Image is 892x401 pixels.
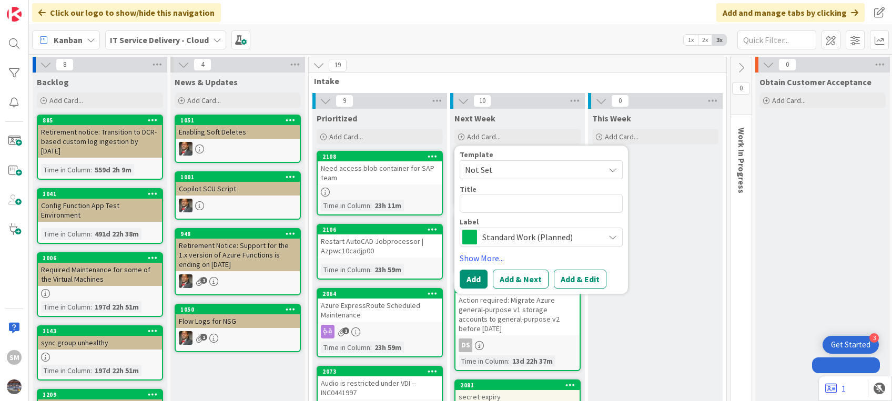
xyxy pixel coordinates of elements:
[869,333,879,343] div: 3
[321,342,370,353] div: Time in Column
[455,381,580,390] div: 2081
[38,189,162,222] div: 1041Config Function App Test Environment
[38,253,162,286] div: 1006Required Maintenance for some of the Virtual Machines
[90,228,92,240] span: :
[43,391,162,398] div: 1209
[318,299,442,322] div: Azure ExpressRoute Scheduled Maintenance
[54,34,83,46] span: Kanban
[176,182,300,196] div: Copilot SCU Script
[459,355,508,367] div: Time in Column
[92,365,141,376] div: 197d 22h 51m
[43,327,162,335] div: 1143
[38,390,162,399] div: 1209
[465,163,596,177] span: Not Set
[41,301,90,313] div: Time in Column
[759,77,871,87] span: Obtain Customer Acceptance
[321,200,370,211] div: Time in Column
[176,172,300,182] div: 1001
[38,263,162,286] div: Required Maintenance for some of the Virtual Machines
[176,142,300,156] div: DP
[32,3,221,22] div: Click our logo to show/hide this navigation
[831,340,870,350] div: Get Started
[38,116,162,158] div: 885Retirement notice: Transition to DCR-based custom log ingestion by [DATE]
[322,226,442,233] div: 2106
[372,342,404,353] div: 23h 59m
[318,225,442,234] div: 2106
[43,190,162,198] div: 1041
[38,125,162,158] div: Retirement notice: Transition to DCR-based custom log ingestion by [DATE]
[605,132,638,141] span: Add Card...
[176,125,300,139] div: Enabling Soft Deletes
[180,173,300,181] div: 1001
[179,274,192,288] img: DP
[176,199,300,212] div: DP
[778,58,796,71] span: 0
[510,355,555,367] div: 13d 22h 37m
[460,184,477,194] label: Title
[176,314,300,328] div: Flow Logs for NSG
[38,116,162,125] div: 885
[554,270,606,289] button: Add & Edit
[455,284,580,335] div: 2082Action required: Migrate Azure general-purpose v1 storage accounts to general-purpose v2 befo...
[90,164,92,176] span: :
[7,379,22,394] img: avatar
[38,326,162,336] div: 1143
[823,336,879,354] div: Open Get Started checklist, remaining modules: 3
[38,189,162,199] div: 1041
[318,152,442,161] div: 2108
[372,264,404,275] div: 23h 59m
[329,59,347,71] span: 19
[460,252,623,264] a: Show More...
[318,289,442,322] div: 2064Azure ExpressRoute Scheduled Maintenance
[38,336,162,349] div: sync group unhealthy
[454,113,495,124] span: Next Week
[176,274,300,288] div: DP
[611,95,629,107] span: 0
[329,132,363,141] span: Add Card...
[187,96,221,105] span: Add Card...
[92,164,134,176] div: 559d 2h 9m
[176,116,300,125] div: 1051
[90,365,92,376] span: :
[180,230,300,238] div: 948
[482,230,599,244] span: Standard Work (Planned)
[772,96,806,105] span: Add Card...
[459,338,472,352] div: DS
[455,293,580,335] div: Action required: Migrate Azure general-purpose v1 storage accounts to general-purpose v2 before [...
[176,331,300,345] div: DP
[41,365,90,376] div: Time in Column
[317,113,357,124] span: Prioritized
[176,116,300,139] div: 1051Enabling Soft Deletes
[455,338,580,352] div: DS
[467,132,501,141] span: Add Card...
[38,253,162,263] div: 1006
[508,355,510,367] span: :
[460,382,580,389] div: 2081
[318,152,442,184] div: 2108Need access blob container for SAP team
[179,142,192,156] img: DP
[176,229,300,271] div: 948Retirement Notice: Support for the 1.x version of Azure Functions is ending on [DATE]
[175,77,238,87] span: News & Updates
[43,117,162,124] div: 885
[592,113,631,124] span: This Week
[318,376,442,399] div: Audio is restricted under VDI --INC0441997
[736,128,747,193] span: Work In Progress
[370,342,372,353] span: :
[684,35,698,45] span: 1x
[7,350,22,365] div: SM
[322,153,442,160] div: 2108
[716,3,865,22] div: Add and manage tabs by clicking
[322,290,442,297] div: 2064
[7,7,22,22] img: Visit kanbanzone.com
[698,35,712,45] span: 2x
[737,30,816,49] input: Quick Filter...
[342,327,349,334] span: 1
[460,270,488,289] button: Add
[176,172,300,196] div: 1001Copilot SCU Script
[37,77,69,87] span: Backlog
[318,225,442,258] div: 2106Restart AutoCAD Jobprocessor | Azpwc10cadjp00
[712,35,726,45] span: 3x
[493,270,549,289] button: Add & Next
[473,95,491,107] span: 10
[732,82,750,95] span: 0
